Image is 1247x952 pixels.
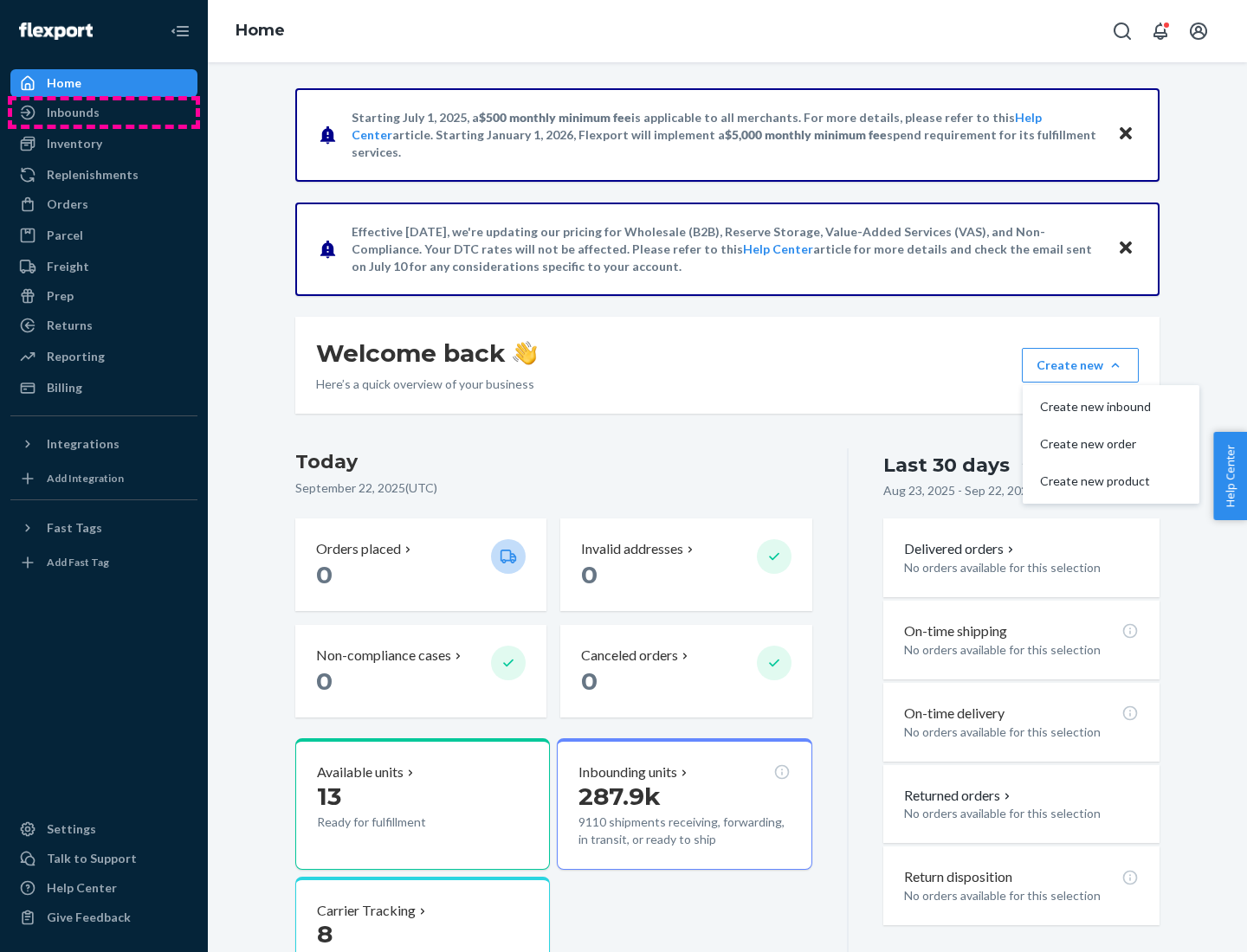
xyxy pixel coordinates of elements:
[904,641,1139,659] p: No orders available for this selection
[295,448,812,476] h3: Today
[316,560,333,589] span: 0
[1026,389,1196,426] button: Create new inbound
[578,762,677,782] p: Inbounding units
[1115,122,1137,147] button: Close
[295,625,546,717] button: Non-compliance cases 0
[904,805,1139,822] p: No orders available for this selection
[1115,236,1137,261] button: Close
[317,901,416,921] p: Carrier Tracking
[1181,14,1216,48] button: Open account menu
[47,909,131,926] div: Give Feedback
[317,782,341,811] span: 13
[10,190,197,218] a: Orders
[47,196,88,213] div: Orders
[1105,14,1140,48] button: Open Search Box
[479,110,631,125] span: $500 monthly minimum fee
[47,879,117,897] div: Help Center
[581,539,683,559] p: Invalid addresses
[1040,475,1151,487] span: Create new product
[10,430,197,458] button: Integrations
[47,74,81,92] div: Home
[316,338,537,369] h1: Welcome back
[10,99,197,126] a: Inbounds
[581,560,598,589] span: 0
[904,539,1018,559] button: Delivered orders
[47,317,93,334] div: Returns
[47,258,89,275] div: Freight
[295,518,546,611] button: Orders placed 0
[47,227,83,244] div: Parcel
[10,465,197,492] a: Add Integration
[47,104,100,121] div: Inbounds
[10,282,197,310] a: Prep
[10,904,197,931] button: Give Feedback
[47,435,120,453] div: Integrations
[47,379,82,396] div: Billing
[1026,426,1196,463] button: Create new order
[295,738,550,870] button: Available units13Ready for fulfillment
[47,166,139,183] div: Replenishments
[1040,401,1151,413] span: Create new inbound
[725,127,887,142] span: $5,000 monthly minimum fee
[904,621,1007,641] p: On-time shipping
[19,23,93,40] img: Flexport logo
[47,850,137,867] div: Talk to Support
[1143,14,1178,48] button: Open notifications
[316,376,537,393] p: Here’s a quick overview of your business
[10,514,197,542] button: Fast Tags
[10,815,197,843] a: Settings
[904,559,1139,576] p: No orders available for this selection
[317,919,333,949] span: 8
[236,21,285,40] a: Home
[10,374,197,402] a: Billing
[222,6,299,56] ol: breadcrumbs
[10,874,197,902] a: Help Center
[904,786,1014,806] button: Returned orders
[904,867,1012,887] p: Return disposition
[560,625,811,717] button: Canceled orders 0
[317,762,404,782] p: Available units
[10,845,197,872] a: Talk to Support
[560,518,811,611] button: Invalid addresses 0
[1026,463,1196,500] button: Create new product
[1213,432,1247,520] button: Help Center
[47,820,96,838] div: Settings
[316,666,333,696] span: 0
[904,887,1139,904] p: No orders available for this selection
[557,738,811,870] button: Inbounding units287.9k9110 shipments receiving, forwarding, in transit, or ready to ship
[10,161,197,189] a: Replenishments
[47,471,124,486] div: Add Integration
[581,666,598,696] span: 0
[513,341,537,365] img: hand-wave emoji
[578,814,790,848] p: 9110 shipments receiving, forwarding, in transit, or ready to ship
[163,14,197,48] button: Close Navigation
[47,519,102,537] div: Fast Tags
[10,69,197,97] a: Home
[316,539,401,559] p: Orders placed
[904,704,1005,724] p: On-time delivery
[317,814,477,831] p: Ready for fulfillment
[1040,438,1151,450] span: Create new order
[47,348,105,365] div: Reporting
[883,482,1067,499] p: Aug 23, 2025 - Sep 22, 2025 ( UTC )
[10,549,197,576] a: Add Fast Tag
[883,452,1010,479] div: Last 30 days
[47,135,102,152] div: Inventory
[295,479,812,497] p: September 22, 2025 ( UTC )
[352,109,1101,161] p: Starting July 1, 2025, a is applicable to all merchants. For more details, please refer to this a...
[10,343,197,370] a: Reporting
[10,222,197,249] a: Parcel
[743,241,813,256] a: Help Center
[904,724,1139,741] p: No orders available for this selection
[578,782,661,811] span: 287.9k
[10,253,197,280] a: Freight
[581,646,678,666] p: Canceled orders
[352,223,1101,275] p: Effective [DATE], we're updating our pricing for Wholesale (B2B), Reserve Storage, Value-Added Se...
[10,312,197,339] a: Returns
[316,646,451,666] p: Non-compliance cases
[10,130,197,158] a: Inventory
[47,287,74,305] div: Prep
